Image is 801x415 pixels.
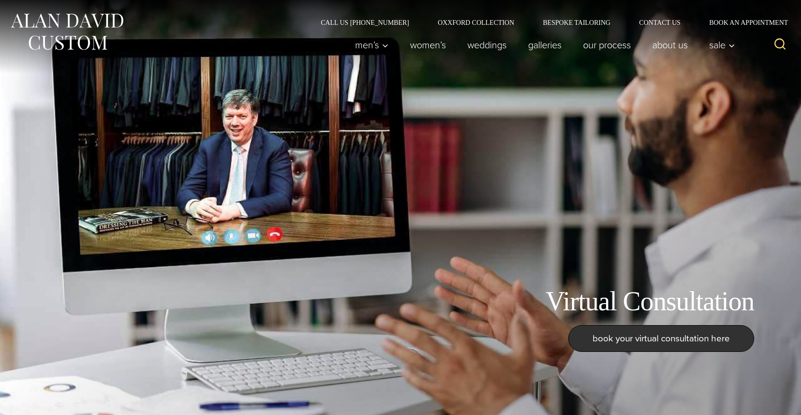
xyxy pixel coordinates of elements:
a: Call Us [PHONE_NUMBER] [306,19,423,26]
a: Our Process [573,35,642,55]
span: book your virtual consultation here [593,331,730,345]
a: About Us [642,35,699,55]
a: Contact Us [625,19,695,26]
h1: Virtual Consultation [546,285,754,317]
a: book your virtual consultation here [568,325,754,352]
a: Book an Appointment [695,19,791,26]
a: weddings [457,35,518,55]
a: Oxxford Collection [423,19,529,26]
a: Bespoke Tailoring [529,19,625,26]
button: View Search Form [769,33,791,56]
span: Men’s [355,40,389,50]
img: Alan David Custom [10,11,124,53]
nav: Secondary Navigation [306,19,791,26]
a: Women’s [400,35,457,55]
a: Galleries [518,35,573,55]
nav: Primary Navigation [345,35,740,55]
span: Sale [709,40,735,50]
